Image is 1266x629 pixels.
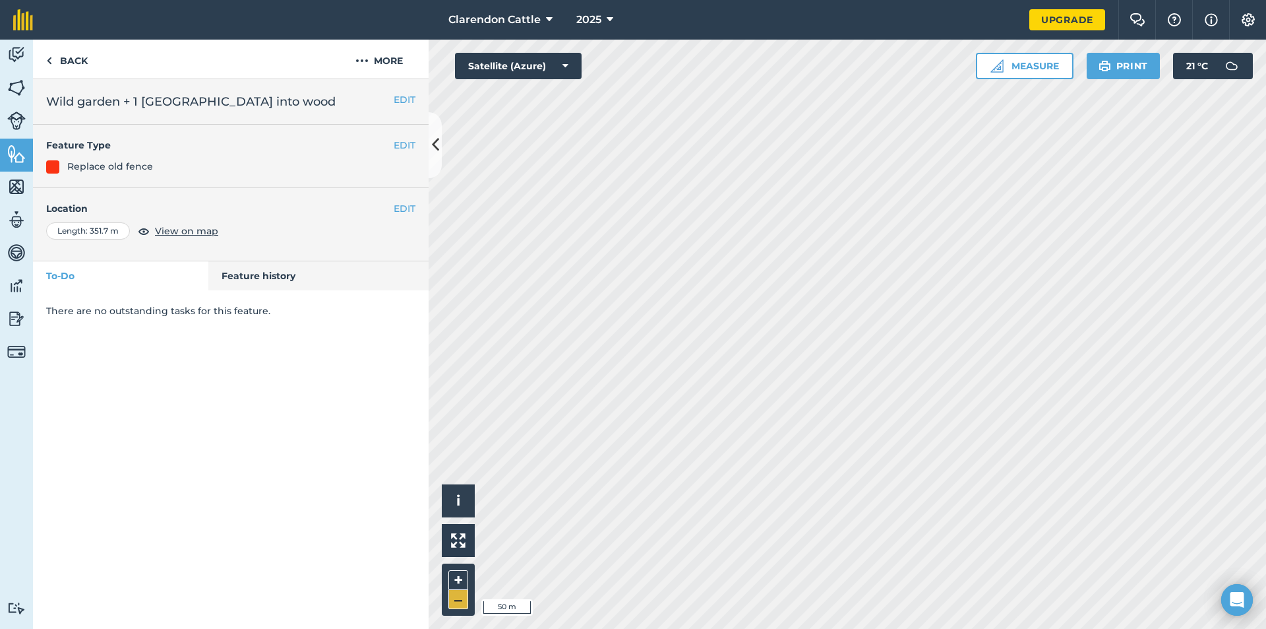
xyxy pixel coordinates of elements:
img: svg+xml;base64,PD94bWwgdmVyc2lvbj0iMS4wIiBlbmNvZGluZz0idXRmLTgiPz4KPCEtLSBHZW5lcmF0b3I6IEFkb2JlIE... [7,602,26,614]
img: svg+xml;base64,PD94bWwgdmVyc2lvbj0iMS4wIiBlbmNvZGluZz0idXRmLTgiPz4KPCEtLSBHZW5lcmF0b3I6IEFkb2JlIE... [1219,53,1245,79]
button: i [442,484,475,517]
div: Length : 351.7 m [46,222,130,240]
a: To-Do [33,261,208,290]
span: 21 ° C [1186,53,1208,79]
div: Replace old fence [67,159,153,174]
img: svg+xml;base64,PHN2ZyB4bWxucz0iaHR0cDovL3d3dy53My5vcmcvMjAwMC9zdmciIHdpZHRoPSIxNyIgaGVpZ2h0PSIxNy... [1205,12,1218,28]
img: svg+xml;base64,PHN2ZyB4bWxucz0iaHR0cDovL3d3dy53My5vcmcvMjAwMC9zdmciIHdpZHRoPSIxOSIgaGVpZ2h0PSIyNC... [1099,58,1111,74]
img: svg+xml;base64,PHN2ZyB4bWxucz0iaHR0cDovL3d3dy53My5vcmcvMjAwMC9zdmciIHdpZHRoPSIxOCIgaGVpZ2h0PSIyNC... [138,223,150,239]
span: 2025 [576,12,601,28]
img: A cog icon [1240,13,1256,26]
a: Feature history [208,261,429,290]
a: Upgrade [1029,9,1105,30]
img: svg+xml;base64,PD94bWwgdmVyc2lvbj0iMS4wIiBlbmNvZGluZz0idXRmLTgiPz4KPCEtLSBHZW5lcmF0b3I6IEFkb2JlIE... [7,343,26,361]
img: svg+xml;base64,PD94bWwgdmVyc2lvbj0iMS4wIiBlbmNvZGluZz0idXRmLTgiPz4KPCEtLSBHZW5lcmF0b3I6IEFkb2JlIE... [7,243,26,263]
button: Measure [976,53,1073,79]
img: svg+xml;base64,PHN2ZyB4bWxucz0iaHR0cDovL3d3dy53My5vcmcvMjAwMC9zdmciIHdpZHRoPSI1NiIgaGVpZ2h0PSI2MC... [7,177,26,197]
span: View on map [155,224,218,238]
img: Ruler icon [990,59,1004,73]
div: Open Intercom Messenger [1221,584,1253,616]
h4: Location [46,201,415,216]
img: A question mark icon [1166,13,1182,26]
img: svg+xml;base64,PD94bWwgdmVyc2lvbj0iMS4wIiBlbmNvZGluZz0idXRmLTgiPz4KPCEtLSBHZW5lcmF0b3I6IEFkb2JlIE... [7,210,26,230]
button: + [448,570,468,590]
img: svg+xml;base64,PHN2ZyB4bWxucz0iaHR0cDovL3d3dy53My5vcmcvMjAwMC9zdmciIHdpZHRoPSI5IiBoZWlnaHQ9IjI0Ii... [46,53,52,69]
button: – [448,590,468,609]
img: Two speech bubbles overlapping with the left bubble in the forefront [1130,13,1145,26]
button: 21 °C [1173,53,1253,79]
img: svg+xml;base64,PHN2ZyB4bWxucz0iaHR0cDovL3d3dy53My5vcmcvMjAwMC9zdmciIHdpZHRoPSI1NiIgaGVpZ2h0PSI2MC... [7,144,26,164]
h2: Wild garden + 1 [GEOGRAPHIC_DATA] into wood [46,92,415,111]
h4: Feature Type [46,138,394,152]
button: EDIT [394,92,415,107]
span: i [456,492,460,509]
img: svg+xml;base64,PD94bWwgdmVyc2lvbj0iMS4wIiBlbmNvZGluZz0idXRmLTgiPz4KPCEtLSBHZW5lcmF0b3I6IEFkb2JlIE... [7,309,26,329]
img: svg+xml;base64,PD94bWwgdmVyc2lvbj0iMS4wIiBlbmNvZGluZz0idXRmLTgiPz4KPCEtLSBHZW5lcmF0b3I6IEFkb2JlIE... [7,276,26,296]
img: svg+xml;base64,PD94bWwgdmVyc2lvbj0iMS4wIiBlbmNvZGluZz0idXRmLTgiPz4KPCEtLSBHZW5lcmF0b3I6IEFkb2JlIE... [7,45,26,65]
button: Satellite (Azure) [455,53,582,79]
p: There are no outstanding tasks for this feature. [46,304,415,318]
button: EDIT [394,201,415,216]
img: fieldmargin Logo [13,9,33,30]
button: View on map [138,223,218,239]
img: svg+xml;base64,PHN2ZyB4bWxucz0iaHR0cDovL3d3dy53My5vcmcvMjAwMC9zdmciIHdpZHRoPSI1NiIgaGVpZ2h0PSI2MC... [7,78,26,98]
a: Back [33,40,101,79]
button: EDIT [394,138,415,152]
img: svg+xml;base64,PD94bWwgdmVyc2lvbj0iMS4wIiBlbmNvZGluZz0idXRmLTgiPz4KPCEtLSBHZW5lcmF0b3I6IEFkb2JlIE... [7,112,26,130]
button: Print [1087,53,1160,79]
img: Four arrows, one pointing top left, one top right, one bottom right and the last bottom left [451,533,466,548]
span: Clarendon Cattle [448,12,541,28]
img: svg+xml;base64,PHN2ZyB4bWxucz0iaHR0cDovL3d3dy53My5vcmcvMjAwMC9zdmciIHdpZHRoPSIyMCIgaGVpZ2h0PSIyNC... [355,53,369,69]
button: More [330,40,429,79]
